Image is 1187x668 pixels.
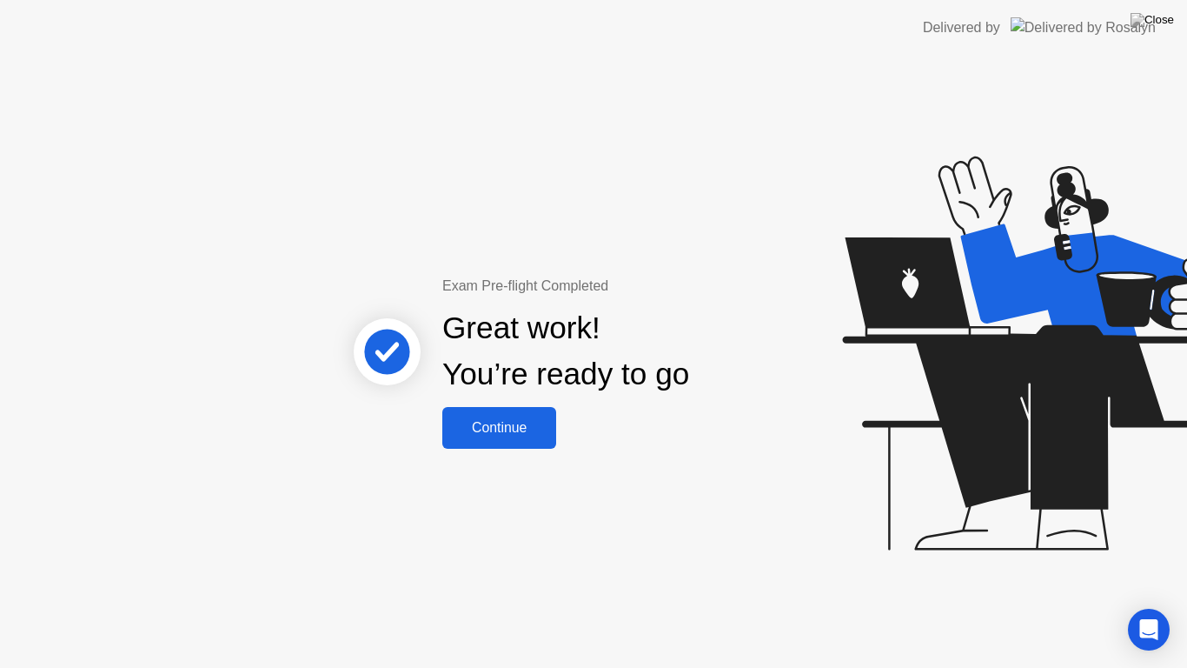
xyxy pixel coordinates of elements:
[1011,17,1156,37] img: Delivered by Rosalyn
[1131,13,1174,27] img: Close
[442,407,556,449] button: Continue
[448,420,551,436] div: Continue
[442,276,801,297] div: Exam Pre-flight Completed
[1128,609,1170,651] div: Open Intercom Messenger
[923,17,1000,38] div: Delivered by
[442,305,689,397] div: Great work! You’re ready to go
